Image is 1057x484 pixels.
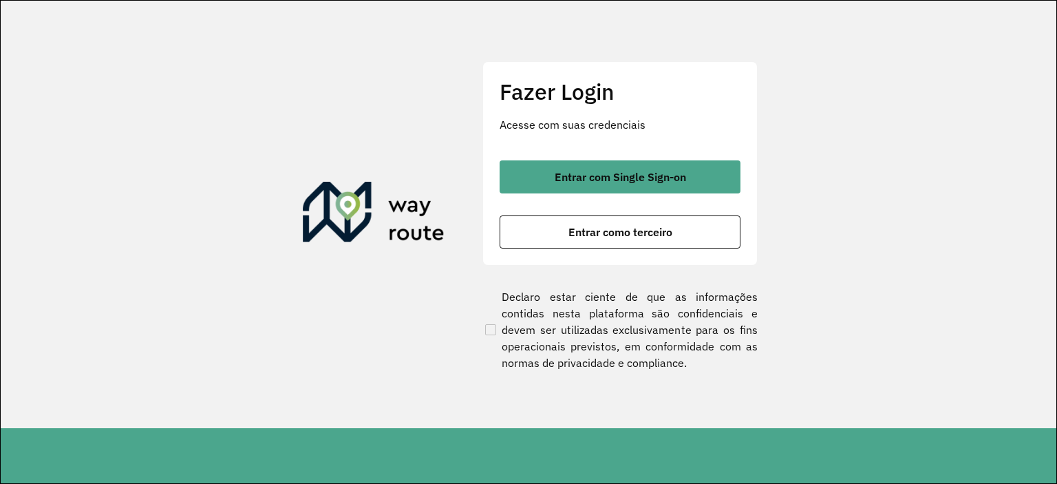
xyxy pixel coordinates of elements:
p: Acesse com suas credenciais [500,116,740,133]
span: Entrar como terceiro [568,227,672,238]
label: Declaro estar ciente de que as informações contidas nesta plataforma são confidenciais e devem se... [482,288,758,371]
img: Roteirizador AmbevTech [303,182,445,248]
button: button [500,160,740,193]
h2: Fazer Login [500,78,740,105]
span: Entrar com Single Sign-on [555,171,686,182]
button: button [500,215,740,249]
